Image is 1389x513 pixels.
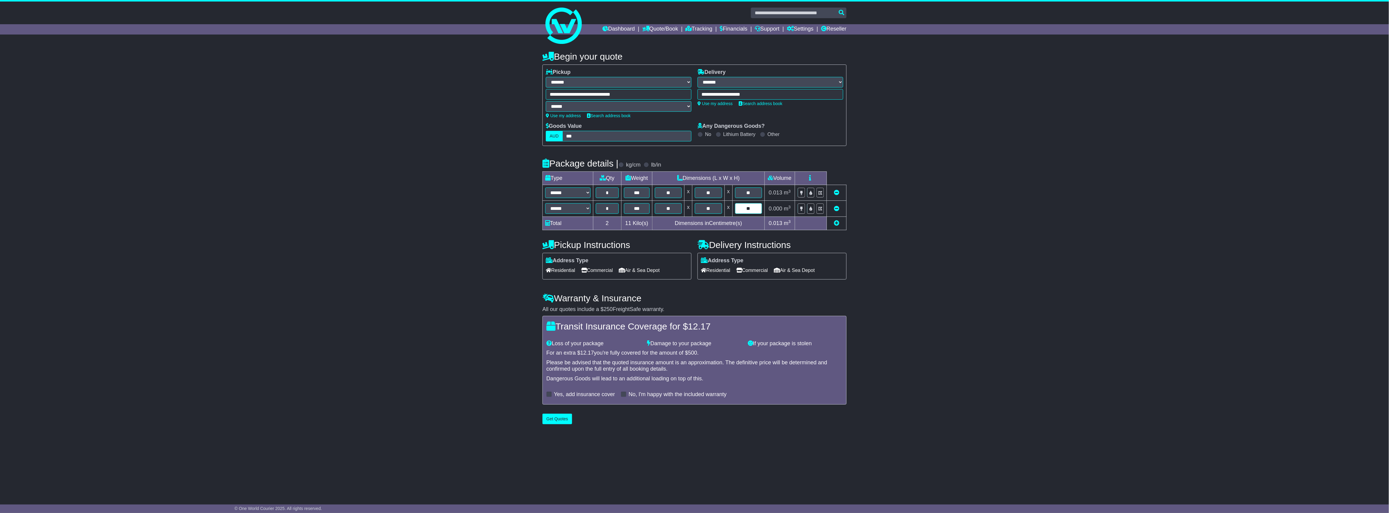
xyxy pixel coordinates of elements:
a: Search address book [739,101,782,106]
span: Air & Sea Depot [774,266,815,275]
span: 12.17 [688,321,711,331]
label: Lithium Battery [723,131,756,137]
span: Commercial [581,266,613,275]
a: Use my address [546,113,581,118]
span: 0.000 [769,206,782,212]
td: x [685,201,692,217]
a: Tracking [686,24,712,35]
a: Remove this item [834,190,839,196]
div: Please be advised that the quoted insurance amount is an approximation. The definitive price will... [546,359,843,372]
h4: Pickup Instructions [542,240,691,250]
span: Commercial [736,266,768,275]
td: 2 [593,217,622,230]
label: Pickup [546,69,571,76]
div: For an extra $ you're fully covered for the amount of $ . [546,350,843,356]
button: Get Quotes [542,414,572,424]
span: Residential [546,266,575,275]
span: 11 [625,220,631,226]
span: 250 [604,306,613,312]
label: Yes, add insurance cover [554,391,615,398]
h4: Delivery Instructions [698,240,847,250]
h4: Package details | [542,158,618,168]
span: © One World Courier 2025. All rights reserved. [234,506,322,511]
a: Quote/Book [642,24,678,35]
h4: Begin your quote [542,51,847,61]
h4: Transit Insurance Coverage for $ [546,321,843,331]
label: kg/cm [626,162,641,168]
label: No [705,131,711,137]
a: Remove this item [834,206,839,212]
label: Address Type [546,257,588,264]
a: Search address book [587,113,631,118]
a: Settings [787,24,814,35]
sup: 3 [788,189,791,194]
div: All our quotes include a $ FreightSafe warranty. [542,306,847,313]
td: x [724,185,732,201]
sup: 3 [788,219,791,224]
a: Support [755,24,779,35]
label: No, I'm happy with the included warranty [628,391,727,398]
td: x [724,201,732,217]
div: Damage to your package [644,340,745,347]
sup: 3 [788,205,791,209]
span: m [784,206,791,212]
td: Qty [593,172,622,185]
span: 0.013 [769,190,782,196]
a: Financials [720,24,748,35]
span: 500 [688,350,697,356]
div: If your package is stolen [745,340,846,347]
td: Dimensions (L x W x H) [652,172,765,185]
span: m [784,190,791,196]
label: Delivery [698,69,726,76]
td: Total [543,217,593,230]
span: Residential [701,266,730,275]
label: Address Type [701,257,744,264]
span: 0.013 [769,220,782,226]
label: AUD [546,131,563,141]
td: Volume [764,172,795,185]
div: Loss of your package [543,340,644,347]
label: Other [767,131,780,137]
a: Use my address [698,101,733,106]
a: Reseller [821,24,847,35]
label: Goods Value [546,123,582,130]
div: Dangerous Goods will lead to an additional loading on top of this. [546,376,843,382]
label: Any Dangerous Goods? [698,123,765,130]
a: Add new item [834,220,839,226]
a: Dashboard [602,24,635,35]
td: Dimensions in Centimetre(s) [652,217,765,230]
label: lb/in [651,162,661,168]
h4: Warranty & Insurance [542,293,847,303]
td: Weight [621,172,652,185]
td: Kilo(s) [621,217,652,230]
span: 12.17 [580,350,594,356]
span: Air & Sea Depot [619,266,660,275]
td: Type [543,172,593,185]
span: m [784,220,791,226]
td: x [685,185,692,201]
